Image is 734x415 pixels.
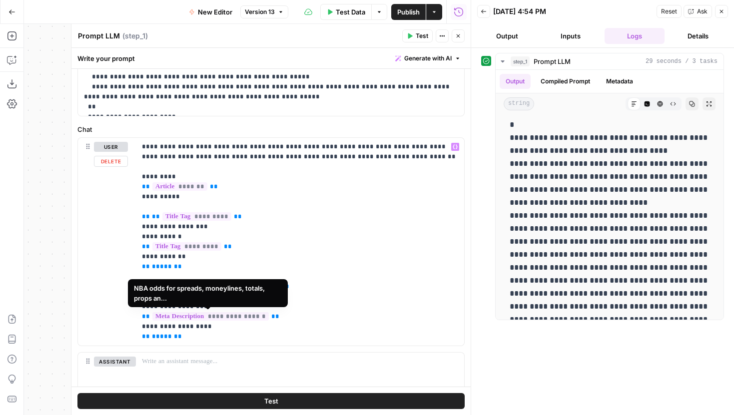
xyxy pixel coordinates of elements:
span: Prompt LLM [534,56,571,66]
span: Ask [697,7,708,16]
label: Chat [77,124,465,134]
button: Metadata [600,74,639,89]
button: user [94,142,128,152]
span: string [504,97,534,110]
textarea: Prompt LLM [78,31,120,41]
span: Test [264,396,278,406]
button: Compiled Prompt [535,74,596,89]
span: Version 13 [245,7,275,16]
div: assistant [78,353,128,399]
div: Write your prompt [71,48,471,68]
button: Delete [94,156,128,167]
button: Inputs [541,28,601,44]
span: New Editor [198,7,232,17]
button: Generate with AI [391,52,465,65]
button: 29 seconds / 3 tasks [496,53,724,69]
button: Ask [684,5,712,18]
span: ( step_1 ) [122,31,148,41]
span: step_1 [511,56,530,66]
span: Test Data [336,7,365,17]
button: assistant [94,357,136,367]
button: Publish [391,4,426,20]
button: Details [669,28,729,44]
button: New Editor [183,4,238,20]
span: Generate with AI [404,54,452,63]
button: Test [77,393,465,409]
button: Version 13 [240,5,288,18]
span: 29 seconds / 3 tasks [646,57,718,66]
button: Reset [657,5,682,18]
button: Test Data [320,4,371,20]
div: userDelete [78,138,128,346]
div: 29 seconds / 3 tasks [496,70,724,320]
span: Publish [397,7,420,17]
button: Output [500,74,531,89]
button: Logs [605,28,665,44]
span: Test [416,31,428,40]
button: Test [402,29,433,42]
span: Reset [661,7,677,16]
button: Output [477,28,537,44]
